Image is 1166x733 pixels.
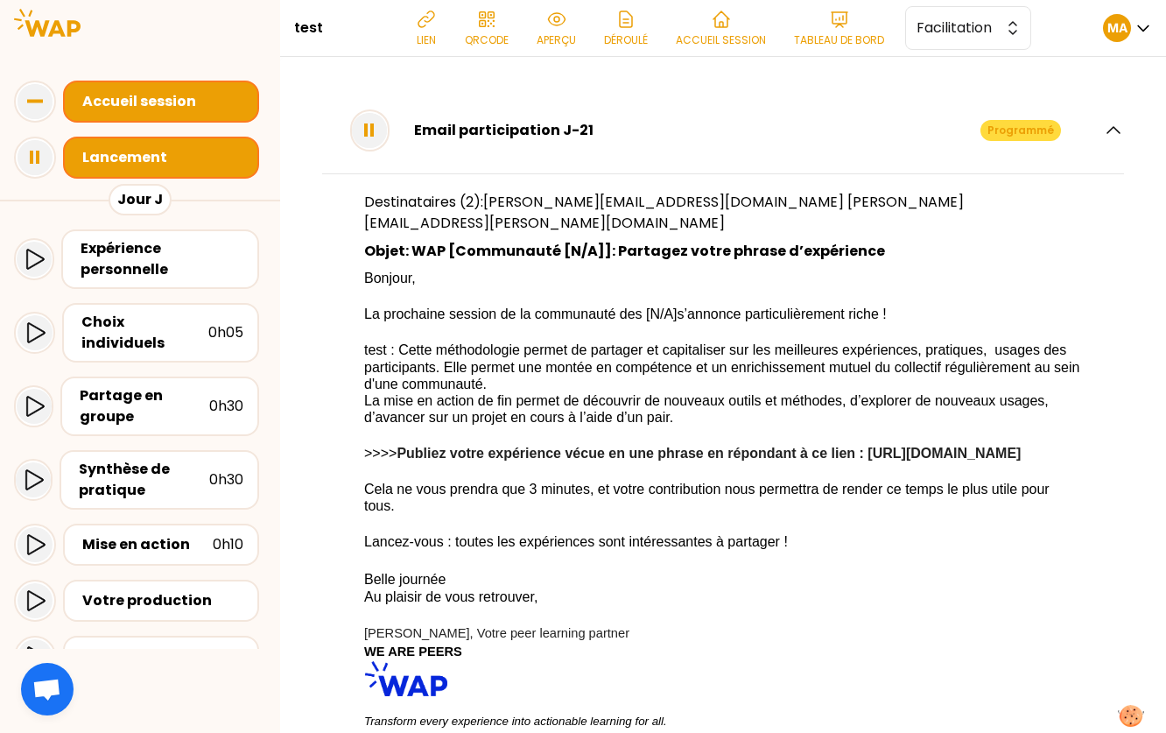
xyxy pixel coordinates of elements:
[409,2,444,54] button: lien
[669,2,773,54] button: Accueil session
[364,192,964,233] a: [PERSON_NAME][EMAIL_ADDRESS][PERSON_NAME][DOMAIN_NAME]
[414,120,980,141] div: Email participation J-21
[537,33,576,47] p: aperçu
[787,2,891,54] button: Tableau de bord
[364,241,1082,262] p: Objet: WAP [Communauté [N/A]]: Partagez votre phrase d’expérience
[82,646,243,667] div: Evaluer
[397,446,1021,461] strong: Publiez votre expérience vécue en une phrase en répondant à ce lien : [URL][DOMAIN_NAME]
[82,534,213,555] div: Mise en action
[82,147,250,168] div: Lancement
[364,572,446,587] span: Belle journée
[81,238,243,280] div: Expérience personnelle
[79,459,209,501] div: Synthèse de pratique
[82,91,250,112] div: Accueil session
[980,120,1061,141] div: Programmé
[364,645,462,659] strong: WE ARE PEERS
[604,33,648,47] p: Déroulé
[794,33,884,47] p: Tableau de bord
[213,534,243,555] div: 0h10
[458,2,516,54] button: QRCODE
[417,33,436,47] p: lien
[597,2,655,54] button: Déroulé
[109,184,172,215] div: Jour J
[364,715,667,728] em: Transform every experience into actionable learning for all.
[530,2,583,54] button: aperçu
[81,312,208,354] div: Choix individuels
[208,322,243,343] div: 0h05
[364,589,537,604] span: Au plaisir de vous retrouver,
[465,33,509,47] p: QRCODE
[82,590,243,611] div: Votre production
[364,626,629,640] span: [PERSON_NAME], Votre peer learning partner
[80,385,209,427] div: Partage en groupe
[905,6,1031,50] button: Facilitation
[1103,14,1152,42] button: MA
[364,534,788,549] span: Lancez-vous : toutes les expériences sont intéressantes à partager !
[364,271,416,285] span: Bonjour,
[209,396,243,417] div: 0h30
[678,307,887,321] span: s’annonce particulièrement riche !
[676,33,766,47] p: Accueil session
[364,482,1053,513] span: Cela ne vous prendra que 3 minutes, et votre contribution nous permettra de render ce temps le pl...
[364,661,448,695] img: AD_4nXdD3crdepnf8gxuLnxGy29-WKDnA7VpIkn0RqC6zNBYKp3cF1G0sKa44-XBroyId9LLigVeg7ALQtA6eMR8BjN1tyGS2...
[1107,19,1127,37] p: MA
[364,192,1082,234] p: Destinataires (2):
[917,18,995,39] span: Facilitation
[483,192,844,212] a: [PERSON_NAME][EMAIL_ADDRESS][DOMAIN_NAME]
[209,469,243,490] div: 0h30
[364,307,678,321] span: La prochaine session de la communauté des [N/A]
[364,342,1084,425] span: test : Cette méthodologie permet de partager et capitaliser sur les meilleures expériences, prati...
[21,663,74,715] a: Ouvrir le chat
[364,446,397,461] span: >>>>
